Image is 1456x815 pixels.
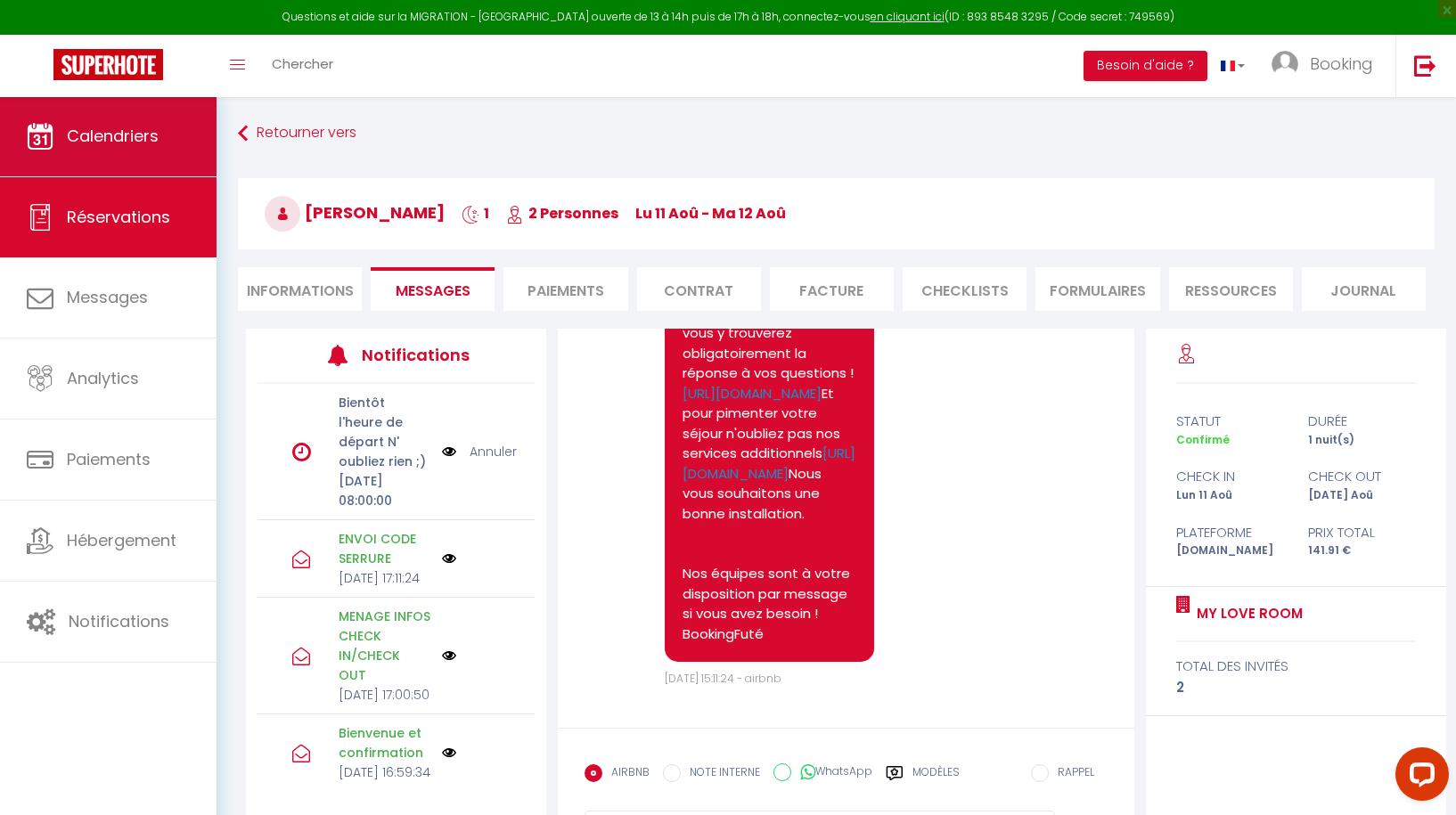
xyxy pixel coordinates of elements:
[1176,677,1416,698] div: 2
[683,444,855,483] a: [URL][DOMAIN_NAME]
[1190,603,1303,624] a: My Love Room
[470,442,517,461] a: Annuler
[339,393,430,471] p: Bientôt l'heure de départ N' oubliez rien ;)
[912,764,960,795] label: Modèles
[1035,267,1159,311] li: FORMULAIRES
[871,9,945,24] a: en cliquant ici
[1165,522,1296,543] div: Plateforme
[265,201,445,224] span: [PERSON_NAME]
[903,267,1027,311] li: CHECKLISTS
[1310,53,1373,75] span: Booking
[683,384,822,403] a: [URL][DOMAIN_NAME]
[238,267,362,311] li: Informations
[442,648,456,663] img: NO IMAGE
[1049,764,1094,784] label: RAPPEL
[791,763,872,783] label: WhatsApp
[1165,542,1296,559] div: [DOMAIN_NAME]
[1165,411,1296,432] div: statut
[1176,656,1416,677] div: total des invités
[339,685,430,705] p: [DATE] 17:00:50
[462,203,489,224] span: 1
[272,54,333,73] span: Chercher
[681,764,760,784] label: NOTE INTERNE
[69,610,169,632] span: Notifications
[67,125,159,147] span: Calendriers
[442,442,456,461] img: NO IMAGE
[1302,267,1426,311] li: Journal
[637,267,761,311] li: Contrat
[1414,54,1436,77] img: logout
[503,267,627,311] li: Paiements
[1176,432,1230,447] span: Confirmé
[339,723,430,762] p: Bienvenue et confirmation
[442,746,456,760] img: NO IMAGE
[396,281,470,301] span: Messages
[1165,466,1296,487] div: check in
[442,551,456,566] img: NO IMAGE
[1258,35,1395,97] a: ... Booking
[1169,267,1293,311] li: Ressources
[67,529,176,551] span: Hébergement
[67,448,151,470] span: Paiements
[67,286,148,308] span: Messages
[339,529,430,568] p: ENVOI CODE SERRURE
[258,35,347,97] a: Chercher
[339,568,430,588] p: [DATE] 17:11:24
[1084,51,1207,81] button: Besoin d'aide ?
[339,762,430,782] p: [DATE] 16:59:34
[339,471,430,510] p: [DATE] 08:00:00
[602,764,650,784] label: AIRBNB
[665,671,781,686] span: [DATE] 15:11:24 - airbnb
[1296,542,1428,559] div: 141.91 €
[1296,411,1428,432] div: durée
[1296,522,1428,543] div: Prix total
[635,203,786,224] span: lu 11 Aoû - ma 12 Aoû
[1296,432,1428,449] div: 1 nuit(s)
[1165,487,1296,504] div: Lun 11 Aoû
[362,335,477,375] h3: Notifications
[1272,51,1298,77] img: ...
[67,367,139,389] span: Analytics
[1296,466,1428,487] div: check out
[506,203,618,224] span: 2 Personnes
[339,607,430,685] p: MENAGE INFOS CHECK IN/CHECK OUT
[67,206,170,228] span: Réservations
[770,267,894,311] li: Facture
[53,49,163,80] img: Super Booking
[1296,487,1428,504] div: [DATE] Aoû
[1381,740,1456,815] iframe: LiveChat chat widget
[238,118,1435,150] a: Retourner vers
